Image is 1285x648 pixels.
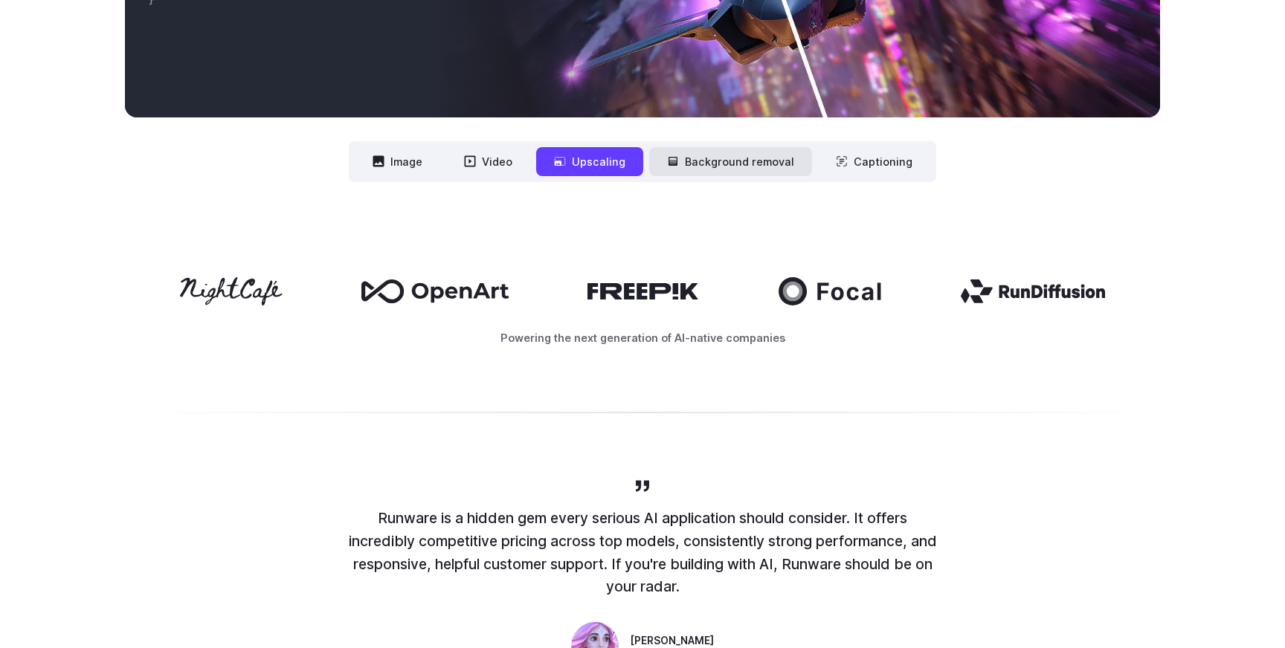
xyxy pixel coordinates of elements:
[649,147,812,176] button: Background removal
[818,147,930,176] button: Captioning
[355,147,440,176] button: Image
[125,329,1160,346] p: Powering the next generation of AI-native companies
[446,147,530,176] button: Video
[536,147,643,176] button: Upscaling
[345,507,940,598] p: Runware is a hidden gem every serious AI application should consider. It offers incredibly compet...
